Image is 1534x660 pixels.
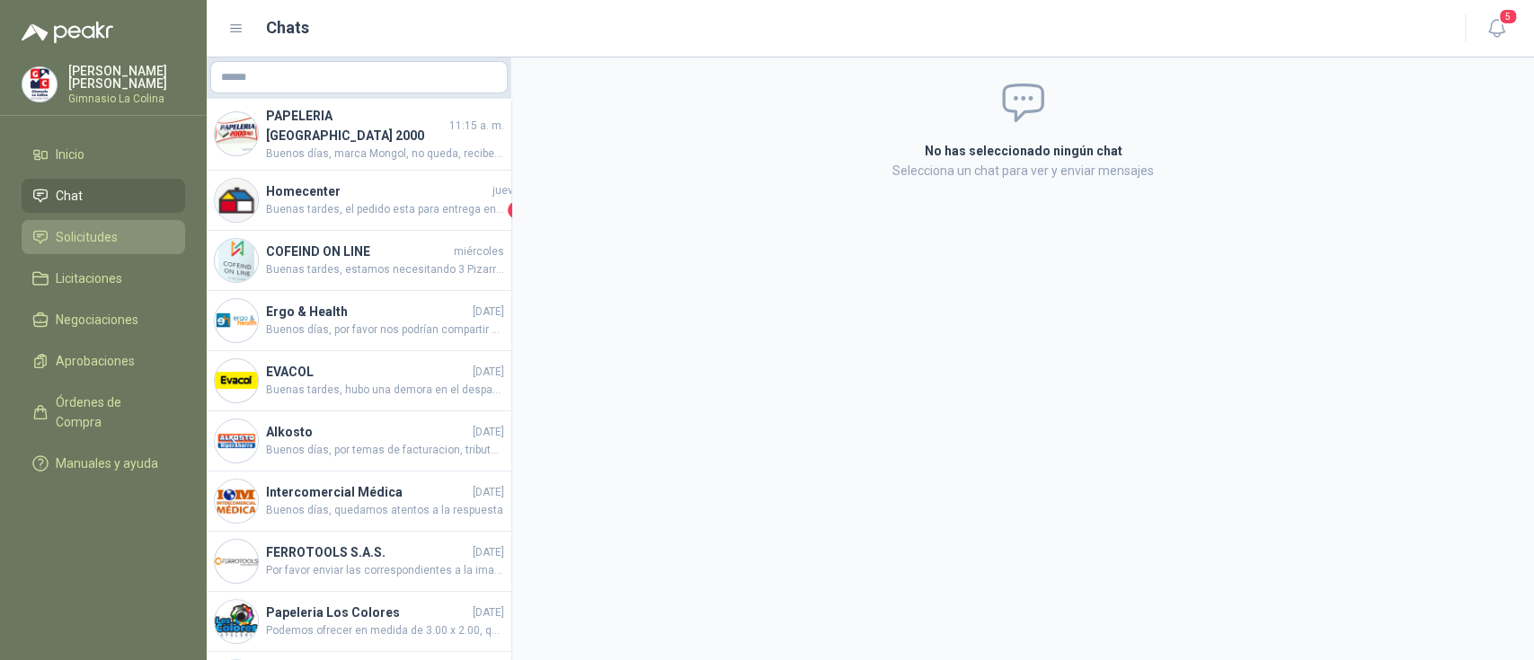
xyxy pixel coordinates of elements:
[207,592,511,652] a: Company LogoPapeleria Los Colores[DATE]Podemos ofrecer en medida de 3.00 x 2.00, quedamos atentos...
[473,604,504,621] span: [DATE]
[266,382,504,399] span: Buenas tardes, hubo una demora en el despacho, estarían llegando entre [DATE] y el [DATE]. Guía S...
[22,137,185,172] a: Inicio
[22,261,185,295] a: Licitaciones
[710,161,1337,180] p: Selecciona un chat para ver y enviar mensajes
[266,321,504,339] span: Buenos días, por favor nos podrían compartir estatura y peso del paciente.
[215,419,258,462] img: Company Logo
[22,344,185,378] a: Aprobaciones
[215,179,258,222] img: Company Logo
[215,239,258,282] img: Company Logo
[56,310,138,330] span: Negociaciones
[207,291,511,351] a: Company LogoErgo & Health[DATE]Buenos días, por favor nos podrían compartir estatura y peso del p...
[56,145,84,164] span: Inicio
[266,542,469,562] h4: FERROTOOLS S.A.S.
[473,364,504,381] span: [DATE]
[266,502,504,519] span: Buenos días, quedamos atentos a la respuesta
[266,603,469,622] h4: Papeleria Los Colores
[266,15,309,40] h1: Chats
[1480,13,1512,45] button: 5
[207,351,511,411] a: Company LogoEVACOL[DATE]Buenas tardes, hubo una demora en el despacho, estarían llegando entre [D...
[266,302,469,321] h4: Ergo & Health
[266,261,504,278] span: Buenas tardes, estamos necesitando 3 Pizarras móvil magnética [PERSON_NAME] cara VIZ-PRO, marco y...
[266,201,504,219] span: Buenas tardes, el pedido esta para entrega entre [DATE] y [DATE].
[207,532,511,592] a: Company LogoFERROTOOLS S.A.S.[DATE]Por favor enviar las correspondientes a la imagen WhatsApp Ima...
[22,220,185,254] a: Solicitudes
[56,453,158,473] span: Manuales y ayuda
[266,106,446,145] h4: PAPELERIA [GEOGRAPHIC_DATA] 2000
[56,186,83,206] span: Chat
[22,385,185,439] a: Órdenes de Compra
[710,141,1337,161] h2: No has seleccionado ningún chat
[56,268,122,288] span: Licitaciones
[207,99,511,171] a: Company LogoPAPELERIA [GEOGRAPHIC_DATA] 200011:15 a. m.Buenos días, marca Mongol, no queda, recib...
[473,304,504,321] span: [DATE]
[266,362,469,382] h4: EVACOL
[68,65,185,90] p: [PERSON_NAME] [PERSON_NAME]
[266,562,504,579] span: Por favor enviar las correspondientes a la imagen WhatsApp Image [DATE] 1.03.20 PM.jpeg
[1498,8,1518,25] span: 5
[207,231,511,291] a: Company LogoCOFEIND ON LINEmiércolesBuenas tardes, estamos necesitando 3 Pizarras móvil magnética...
[473,484,504,501] span: [DATE]
[22,67,57,101] img: Company Logo
[266,181,489,201] h4: Homecenter
[473,544,504,561] span: [DATE]
[473,424,504,441] span: [DATE]
[215,112,258,155] img: Company Logo
[22,303,185,337] a: Negociaciones
[215,480,258,523] img: Company Logo
[22,446,185,480] a: Manuales y ayuda
[207,471,511,532] a: Company LogoIntercomercial Médica[DATE]Buenos días, quedamos atentos a la respuesta
[215,299,258,342] img: Company Logo
[266,482,469,502] h4: Intercomercial Médica
[56,351,135,371] span: Aprobaciones
[449,118,504,135] span: 11:15 a. m.
[68,93,185,104] p: Gimnasio La Colina
[207,411,511,471] a: Company LogoAlkosto[DATE]Buenos días, por temas de facturacion, tributacion, y credito 30 dias, e...
[207,171,511,231] a: Company LogoHomecenterjuevesBuenas tardes, el pedido esta para entrega entre [DATE] y [DATE].1
[215,600,258,643] img: Company Logo
[215,359,258,402] img: Company Logo
[266,622,504,639] span: Podemos ofrecer en medida de 3.00 x 2.00, quedamos atentos para cargar precio
[56,227,118,247] span: Solicitudes
[508,201,526,219] span: 1
[266,422,469,442] h4: Alkosto
[22,22,113,43] img: Logo peakr
[266,145,504,163] span: Buenos días, marca Mongol, no queda, reciben otra marca?
[266,242,450,261] h4: COFEIND ON LINE
[492,182,526,199] span: jueves
[215,540,258,583] img: Company Logo
[266,442,504,459] span: Buenos días, por temas de facturacion, tributacion, y credito 30 dias, el precio debe tener consi...
[454,243,504,260] span: miércoles
[56,392,168,432] span: Órdenes de Compra
[22,179,185,213] a: Chat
